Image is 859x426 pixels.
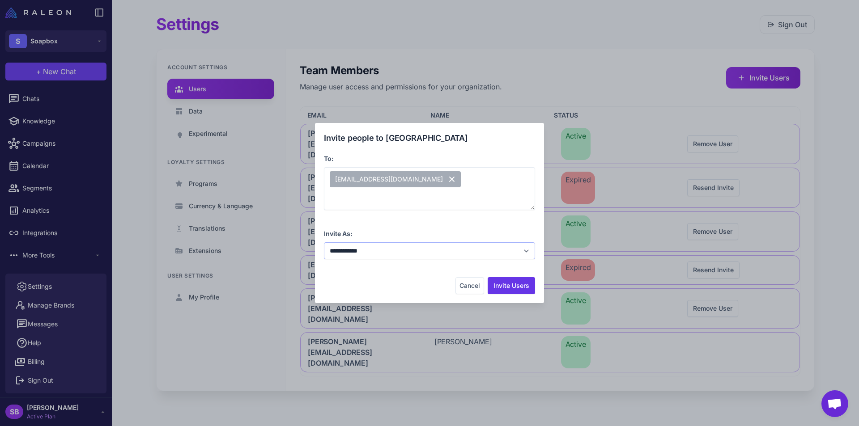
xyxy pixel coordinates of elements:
span: [EMAIL_ADDRESS][DOMAIN_NAME] [330,171,461,187]
div: Invite people to [GEOGRAPHIC_DATA] [324,132,535,144]
button: Invite Users [488,277,535,294]
label: To: [324,155,334,162]
label: Invite As: [324,230,353,237]
a: Open chat [821,390,848,417]
button: Cancel [455,277,484,294]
